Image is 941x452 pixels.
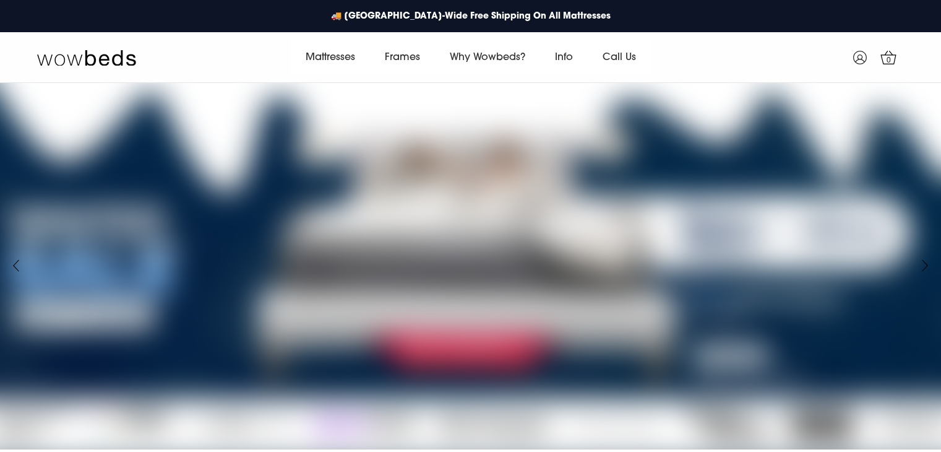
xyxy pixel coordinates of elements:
[291,40,370,75] a: Mattresses
[37,49,136,66] img: Wow Beds Logo
[540,40,588,75] a: Info
[588,40,651,75] a: Call Us
[370,40,435,75] a: Frames
[873,42,904,73] a: 0
[435,40,540,75] a: Why Wowbeds?
[883,54,895,67] span: 0
[325,4,617,29] a: 🚚 [GEOGRAPHIC_DATA]-Wide Free Shipping On All Mattresses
